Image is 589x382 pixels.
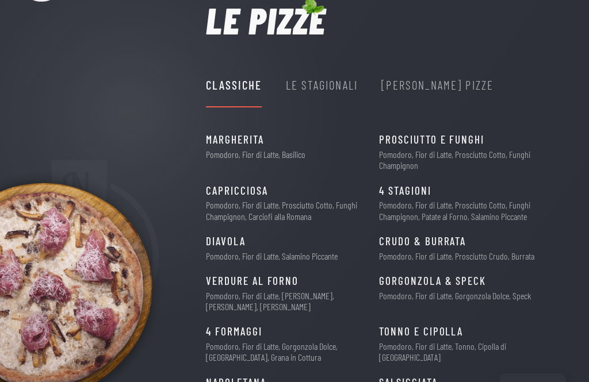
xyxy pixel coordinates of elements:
[379,182,431,200] span: 4 Stagioni
[206,290,365,312] p: Pomodoro, Fior di Latte, [PERSON_NAME], [PERSON_NAME], [PERSON_NAME]
[379,272,486,290] span: Gorgonzola & Speck
[379,149,538,171] p: Pomodoro, Fior di Latte, Prosciutto Cotto, Funghi Champignon
[381,75,494,94] div: [PERSON_NAME] Pizze
[379,290,531,301] p: Pomodoro, Fior di Latte, Gorgonzola Dolce, Speck
[379,323,463,341] span: Tonno e Cipolla
[206,2,326,38] h1: Le pizze
[206,182,267,200] span: Capricciosa
[206,75,262,94] div: Classiche
[206,233,245,250] span: Diavola
[206,323,262,341] span: 4 Formaggi
[206,131,263,149] span: Margherita
[379,233,466,250] span: CRUDO & BURRATA
[379,199,538,221] p: Pomodoro, Fior di Latte, Prosciutto Cotto, Funghi Champignon, Patate al Forno, Salamino Piccante
[206,250,338,261] p: Pomodoro, Fior di Latte, Salamino Piccante
[286,75,358,94] div: Le Stagionali
[206,341,365,362] p: Pomodoro, Fior di Latte, Gorgonzola Dolce, [GEOGRAPHIC_DATA], Grana in Cottura
[379,250,534,261] p: Pomodoro, Fior di Latte, Prosciutto Crudo, Burrata
[206,149,305,160] p: Pomodoro, Fior di Latte, Basilico
[379,341,538,362] p: Pomodoro, Fior di Latte, Tonno, Cipolla di [GEOGRAPHIC_DATA]
[206,199,365,221] p: Pomodoro, Fior di Latte, Prosciutto Cotto, Funghi Champignon, Carciofi alla Romana
[206,272,299,290] span: Verdure al Forno
[379,131,484,149] span: Prosciutto e Funghi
